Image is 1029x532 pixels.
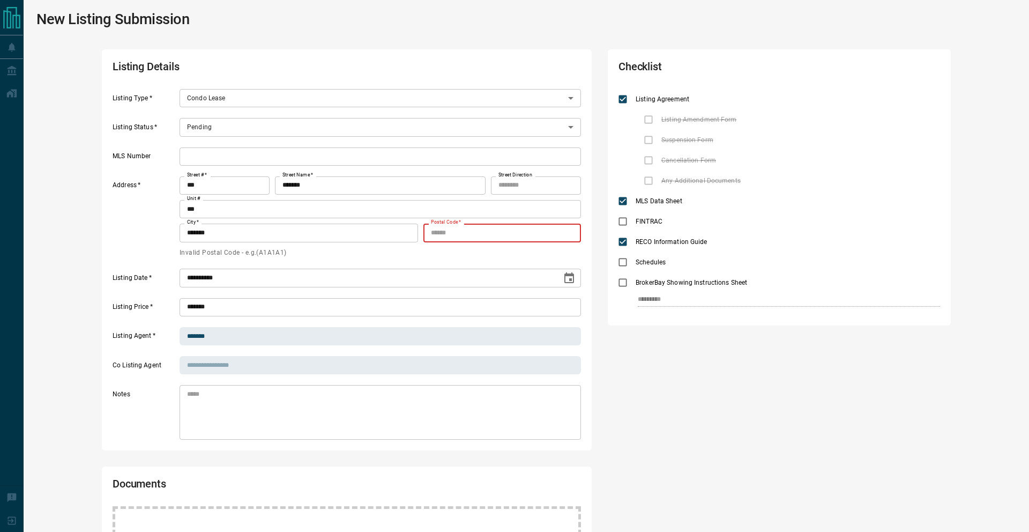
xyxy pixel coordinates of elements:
label: City [187,219,199,226]
button: Choose date, selected date is Aug 18, 2025 [558,268,580,289]
span: BrokerBay Showing Instructions Sheet [633,278,750,287]
label: Postal Code [431,219,461,226]
label: Listing Date [113,274,177,287]
h2: Documents [113,477,393,496]
label: Co Listing Agent [113,361,177,375]
span: Any Additional Documents [659,176,743,186]
div: Condo Lease [180,89,581,107]
label: Notes [113,390,177,440]
h2: Listing Details [113,60,393,78]
span: Listing Amendment Form [659,115,739,124]
span: Listing Agreement [633,94,692,104]
span: Suspension Form [659,135,716,145]
p: Invalid Postal Code - e.g.(A1A1A1) [180,248,287,258]
label: Listing Type [113,94,177,108]
span: MLS Data Sheet [633,196,685,206]
span: Cancellation Form [659,156,719,165]
label: Street Direction [498,172,532,179]
input: checklist input [638,293,918,307]
label: Unit # [187,195,200,202]
label: MLS Number [113,152,177,166]
label: Listing Price [113,302,177,316]
h1: New Listing Submission [36,11,190,28]
label: Street # [187,172,207,179]
h2: Checklist [618,60,811,78]
span: FINTRAC [633,217,665,226]
label: Address [113,181,177,258]
div: Pending [180,118,581,136]
span: Schedules [633,257,668,267]
span: RECO Information Guide [633,237,710,247]
label: Listing Agent [113,331,177,345]
label: Street Name [282,172,313,179]
label: Listing Status [113,123,177,137]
